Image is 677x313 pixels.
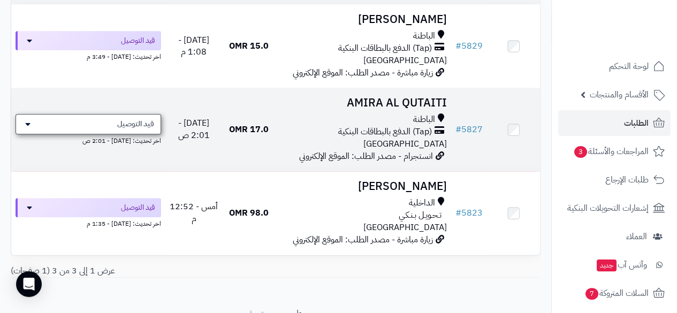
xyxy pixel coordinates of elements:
span: [GEOGRAPHIC_DATA] [363,54,447,67]
a: الطلبات [558,110,671,136]
a: لوحة التحكم [558,54,671,79]
a: المراجعات والأسئلة3 [558,139,671,164]
a: إشعارات التحويلات البنكية [558,195,671,221]
div: اخر تحديث: [DATE] - 3:49 م [16,50,161,62]
a: #5827 [455,123,483,136]
span: الأقسام والمنتجات [590,87,649,102]
span: [GEOGRAPHIC_DATA] [363,221,447,234]
span: [GEOGRAPHIC_DATA] [363,138,447,150]
span: [DATE] - 2:01 ص [178,117,210,142]
h3: AMIRA AL QUTAITI [279,97,447,109]
span: (Tap) الدفع بالبطاقات البنكية [338,126,432,138]
span: إشعارات التحويلات البنكية [567,201,649,216]
a: #5829 [455,40,483,52]
div: عرض 1 إلى 3 من 3 (1 صفحات) [3,265,276,277]
span: # [455,207,461,219]
div: Open Intercom Messenger [16,271,42,297]
h3: [PERSON_NAME] [279,13,447,26]
span: قيد التوصيل [121,35,155,46]
span: لوحة التحكم [609,59,649,74]
span: 7 [585,287,598,300]
span: الباطنة [413,113,435,126]
a: العملاء [558,224,671,249]
span: 3 [574,146,587,158]
span: (Tap) الدفع بالبطاقات البنكية [338,42,432,55]
span: الطلبات [624,116,649,131]
span: جديد [597,259,617,271]
span: 15.0 OMR [229,40,269,52]
a: #5823 [455,207,483,219]
span: [DATE] - 1:08 م [178,34,209,59]
span: وآتس آب [596,257,647,272]
span: تـحـويـل بـنـكـي [399,209,442,222]
span: 17.0 OMR [229,123,269,136]
span: المراجعات والأسئلة [573,144,649,159]
span: السلات المتروكة [584,286,649,301]
img: logo-2.png [604,21,667,44]
span: الداخلية [409,197,435,209]
div: اخر تحديث: [DATE] - 2:01 ص [16,134,161,146]
span: 98.0 OMR [229,207,269,219]
span: الباطنة [413,30,435,42]
span: # [455,123,461,136]
span: أمس - 12:52 م [170,200,218,225]
h3: [PERSON_NAME] [279,180,447,193]
span: # [455,40,461,52]
a: طلبات الإرجاع [558,167,671,193]
a: وآتس آبجديد [558,252,671,278]
span: قيد التوصيل [121,202,155,213]
a: السلات المتروكة7 [558,280,671,306]
span: انستجرام - مصدر الطلب: الموقع الإلكتروني [299,150,433,163]
span: طلبات الإرجاع [605,172,649,187]
div: اخر تحديث: [DATE] - 1:35 م [16,217,161,228]
span: العملاء [626,229,647,244]
span: قيد التوصيل [117,119,154,129]
span: زيارة مباشرة - مصدر الطلب: الموقع الإلكتروني [293,66,433,79]
span: زيارة مباشرة - مصدر الطلب: الموقع الإلكتروني [293,233,433,246]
